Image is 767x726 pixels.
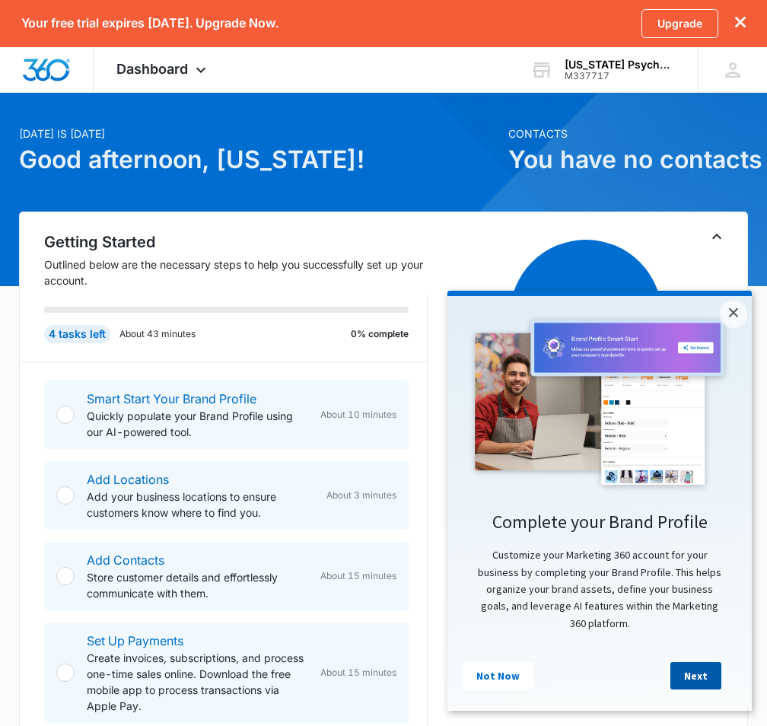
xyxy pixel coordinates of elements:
span: About 15 minutes [320,666,396,680]
a: Not Now [15,371,86,399]
h2: Complete your Brand Profile [15,219,289,243]
p: [DATE] is [DATE] [19,126,498,142]
p: Your free trial expires [DATE]. Upgrade Now. [21,16,278,30]
span: About 15 minutes [320,569,396,583]
div: 4 tasks left [44,325,110,343]
p: Add your business locations to ensure customers know where to find you. [87,489,314,521]
h1: Good afternoon, [US_STATE]! [19,142,498,178]
div: Dashboard [94,47,233,92]
div: account name [565,59,676,71]
a: Add Contacts [87,552,164,568]
a: Close modal [272,10,300,37]
a: Upgrade [641,9,718,38]
a: Smart Start Your Brand Profile [87,391,256,406]
p: Store customer details and effortlessly communicate with them. [87,569,308,601]
span: Dashboard [116,61,188,77]
div: account id [565,71,676,81]
span: LD [510,240,662,392]
a: Add Locations [87,472,169,487]
p: Create invoices, subscriptions, and process one-time sales online. Download the free mobile app t... [87,650,308,714]
p: Outlined below are the necessary steps to help you successfully set up your account. [44,256,428,288]
button: dismiss this dialog [735,16,746,30]
p: Quickly populate your Brand Profile using our AI-powered tool. [87,408,308,440]
h1: You have no contacts [508,142,748,178]
span: About 10 minutes [320,408,396,422]
button: Toggle Collapse [708,228,726,246]
h2: Getting Started [44,231,428,253]
p: 0% complete [351,327,409,341]
p: About 43 minutes [119,327,196,341]
p: Contacts [508,126,748,142]
span: About 3 minutes [326,489,396,502]
a: Set Up Payments [87,633,183,648]
a: Next [223,371,274,399]
p: Customize your Marketing 360 account for your business by completing your Brand Profile. This hel... [15,256,289,341]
